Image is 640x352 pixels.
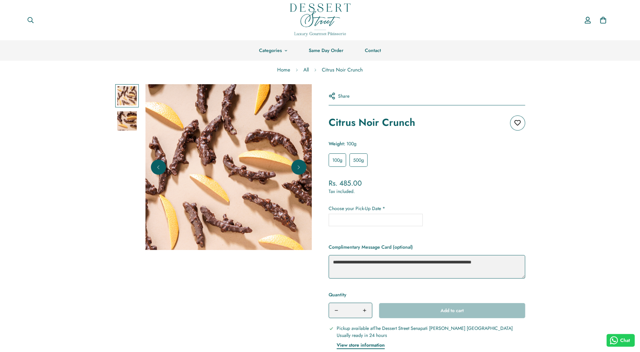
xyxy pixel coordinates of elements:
[357,303,372,318] button: Increase quantity of Citrus Noir Crunch by one
[510,115,525,131] button: Add to wishlist
[151,160,166,175] button: Previous
[580,10,595,30] a: Account
[329,140,345,147] span: Weight:
[22,13,39,28] button: Search
[329,291,372,299] label: Quantity
[248,40,298,61] a: Categories
[298,61,314,79] a: All
[374,325,513,332] span: The Dessert Street Senapati [PERSON_NAME] [GEOGRAPHIC_DATA]
[272,61,295,79] a: Home
[606,334,635,347] button: Chat
[337,325,513,349] div: Pickup available at
[349,153,368,167] label: 500g
[329,188,525,195] div: Tax included.
[329,178,362,188] span: Rs. 485.00
[346,140,356,147] span: 100g
[344,303,357,318] input: Product quantity
[595,12,611,28] a: 0
[620,337,630,344] span: Chat
[291,160,306,175] button: Next
[298,40,354,61] a: Same Day Order
[290,3,350,36] img: Dessert Street
[329,243,413,251] label: Complimentary Message Card (optional)
[337,341,385,349] button: View store information
[329,303,344,318] button: Decrease quantity of Citrus Noir Crunch by one
[329,153,346,167] label: 100g
[329,205,525,212] label: Choose your Pick-Up Date *
[337,332,513,339] p: Usually ready in 24 hours
[354,40,392,61] a: Contact
[338,93,349,100] span: Share
[329,115,415,130] h1: Citrus Noir Crunch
